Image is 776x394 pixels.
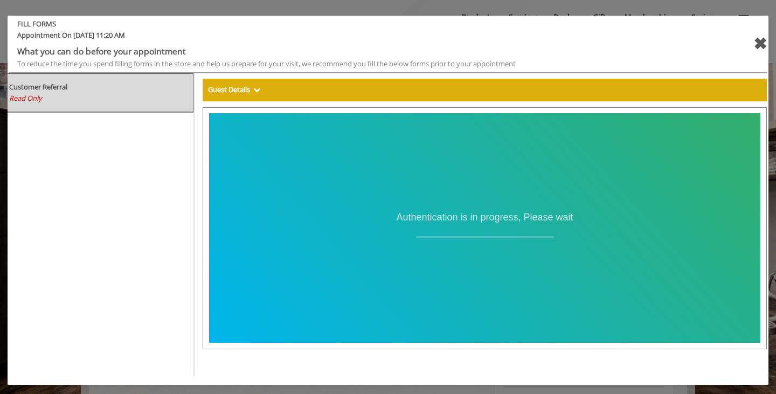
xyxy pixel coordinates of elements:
[9,18,702,30] b: FILL FORMS
[753,31,767,57] div: close forms
[9,82,67,92] b: Customer Referral
[203,79,766,101] div: Guest Details Show
[203,107,766,349] iframe: formsViewWeb
[253,85,260,94] span: Show
[17,45,186,57] b: What you can do before your appointment
[17,58,694,70] div: To reduce the time you spend filling forms in the store and help us prepare for your visit, we re...
[208,85,250,94] b: Guest Details
[9,93,42,103] span: Read Only
[9,30,702,45] span: Appointment On [DATE] 11:20 AM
